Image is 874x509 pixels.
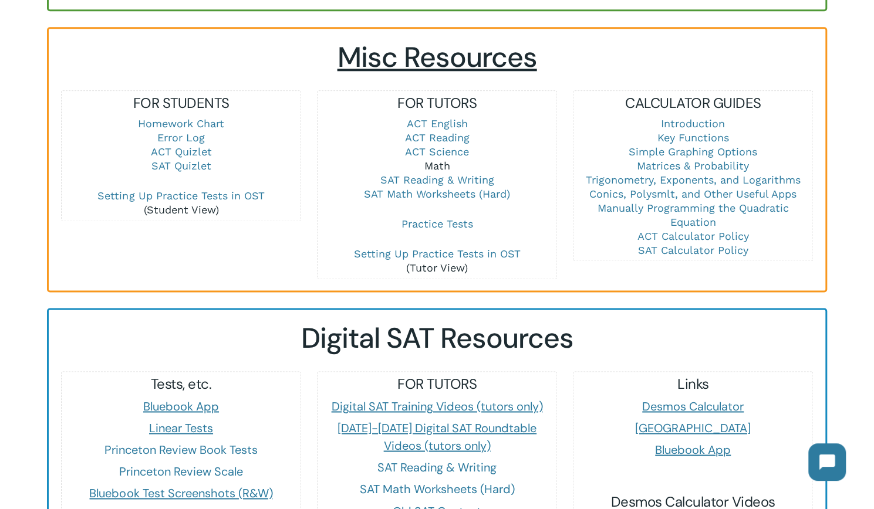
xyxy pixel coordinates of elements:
[424,160,450,172] a: Math
[642,399,744,414] a: Desmos Calculator
[119,464,243,479] a: Princeton Review Scale
[638,244,748,256] a: SAT Calculator Policy
[353,247,520,260] a: Setting Up Practice Tests in OST
[151,160,211,172] a: SAT Quizlet
[318,375,557,393] h5: FOR TUTORS
[629,145,757,158] a: Simple Graphing Options
[318,247,557,275] p: (Tutor View)
[150,145,211,158] a: ACT Quizlet
[89,486,272,501] a: Bluebook Test Screenshots (R&W)
[338,39,537,76] span: Misc Resources
[401,218,473,230] a: Practice Tests
[143,399,219,414] a: Bluebook App
[586,174,801,186] a: Trigonometry, Exponents, and Logarithms
[589,188,797,200] a: Conics, Polysmlt, and Other Useful Apps
[635,420,751,436] a: [GEOGRAPHIC_DATA]
[573,94,813,113] h5: CALCULATOR GUIDES
[404,131,469,144] a: ACT Reading
[637,160,749,172] a: Matrices & Probability
[637,230,749,242] a: ACT Calculator Policy
[405,145,469,158] a: ACT Science
[598,202,789,228] a: Manually Programming the Quadratic Equation
[97,189,264,202] a: Setting Up Practice Tests in OST
[149,420,213,436] a: Linear Tests
[657,131,729,144] a: Key Functions
[406,117,467,130] a: ACT English
[573,375,813,393] h5: Links
[138,117,224,130] a: Homework Chart
[661,117,725,130] a: Introduction
[62,189,301,217] p: (Student View)
[380,174,494,186] a: SAT Reading & Writing
[364,188,510,200] a: SAT Math Worksheets (Hard)
[157,131,205,144] a: Error Log
[331,399,542,414] a: Digital SAT Training Videos (tutors only)
[62,375,301,393] h5: Tests, etc.
[104,442,258,457] a: Princeton Review Book Tests
[60,321,814,355] h2: Digital SAT Resources
[338,420,536,453] a: [DATE]-[DATE] Digital SAT Roundtable Videos (tutors only)
[655,442,731,457] a: Bluebook App
[318,94,557,113] h5: FOR TUTORS
[62,94,301,113] h5: FOR STUDENTS
[797,432,858,493] iframe: Chatbot
[359,481,514,497] a: SAT Math Worksheets (Hard)
[377,460,497,475] a: SAT Reading & Writing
